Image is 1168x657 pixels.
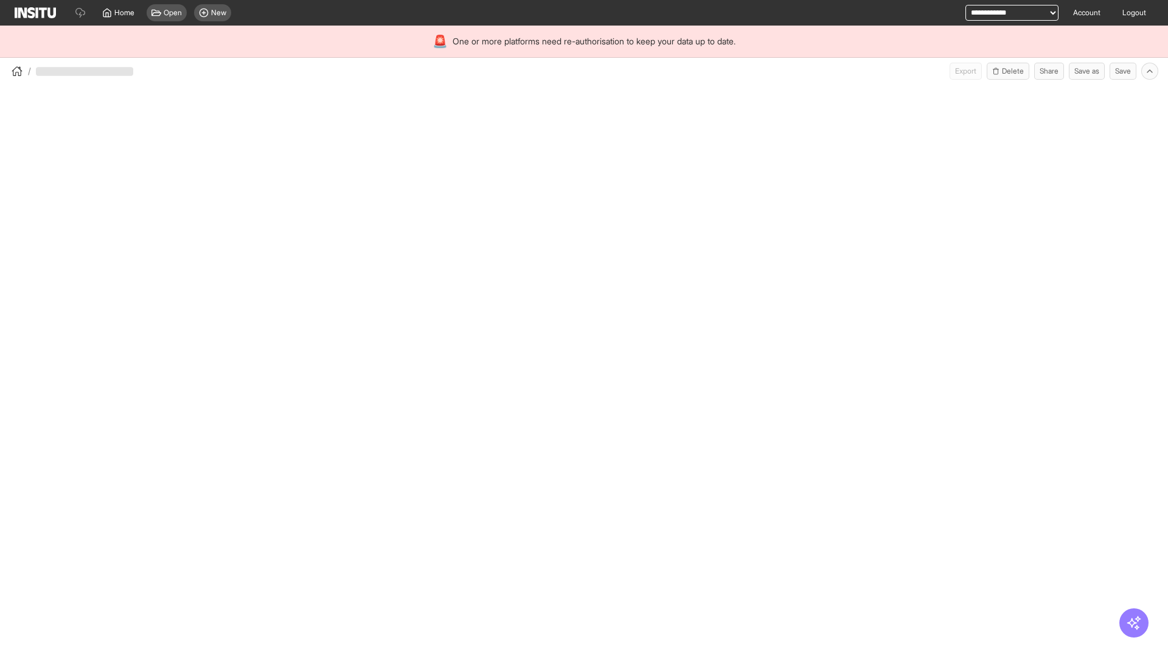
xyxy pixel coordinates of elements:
[1069,63,1105,80] button: Save as
[164,8,182,18] span: Open
[114,8,134,18] span: Home
[15,7,56,18] img: Logo
[950,63,982,80] button: Export
[433,33,448,50] div: 🚨
[950,63,982,80] span: Can currently only export from Insights reports.
[1110,63,1136,80] button: Save
[211,8,226,18] span: New
[1034,63,1064,80] button: Share
[28,65,31,77] span: /
[987,63,1029,80] button: Delete
[453,35,735,47] span: One or more platforms need re-authorisation to keep your data up to date.
[10,64,31,78] button: /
